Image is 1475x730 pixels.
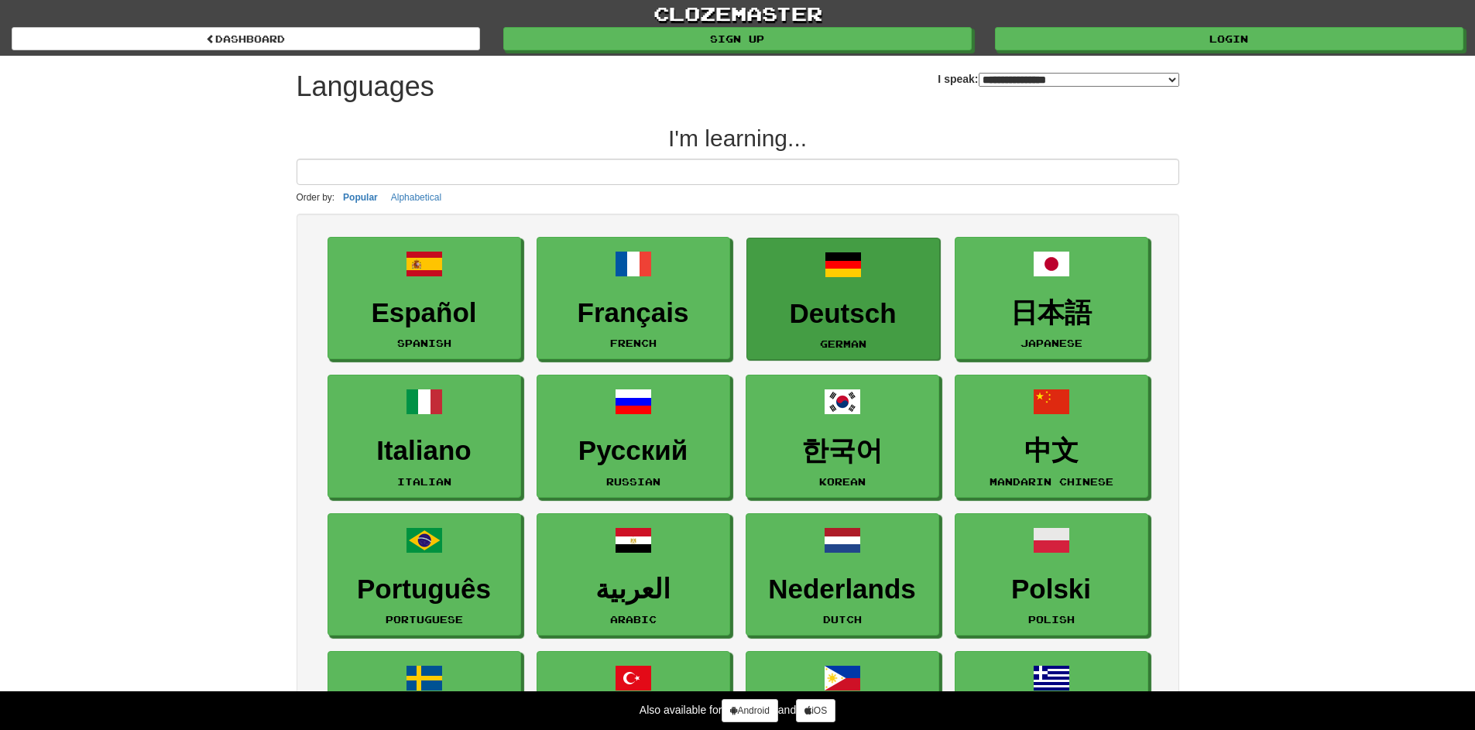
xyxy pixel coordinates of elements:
h3: 中文 [963,436,1140,466]
small: Polish [1028,614,1075,625]
small: Order by: [297,192,335,203]
label: I speak: [938,71,1178,87]
a: PortuguêsPortuguese [328,513,521,636]
a: EspañolSpanish [328,237,521,360]
small: Mandarin Chinese [990,476,1113,487]
a: РусскийRussian [537,375,730,498]
h2: I'm learning... [297,125,1179,151]
h3: Polski [963,574,1140,605]
small: Arabic [610,614,657,625]
a: العربيةArabic [537,513,730,636]
a: PolskiPolish [955,513,1148,636]
h3: Italiano [336,436,513,466]
a: NederlandsDutch [746,513,939,636]
button: Popular [338,189,382,206]
a: FrançaisFrench [537,237,730,360]
button: Alphabetical [386,189,446,206]
h3: العربية [545,574,722,605]
a: dashboard [12,27,480,50]
a: iOS [796,699,835,722]
h1: Languages [297,71,434,102]
small: Portuguese [386,614,463,625]
a: Android [722,699,777,722]
small: Russian [606,476,660,487]
a: 한국어Korean [746,375,939,498]
a: 中文Mandarin Chinese [955,375,1148,498]
small: Dutch [823,614,862,625]
a: DeutschGerman [746,238,940,361]
h3: 日本語 [963,298,1140,328]
h3: Deutsch [755,299,931,329]
h3: Português [336,574,513,605]
a: Login [995,27,1463,50]
a: Sign up [503,27,972,50]
small: Spanish [397,338,451,348]
small: Japanese [1020,338,1082,348]
h3: Русский [545,436,722,466]
small: French [610,338,657,348]
small: Italian [397,476,451,487]
small: Korean [819,476,866,487]
select: I speak: [979,73,1179,87]
h3: 한국어 [754,436,931,466]
small: German [820,338,866,349]
h3: Español [336,298,513,328]
a: ItalianoItalian [328,375,521,498]
a: 日本語Japanese [955,237,1148,360]
h3: Français [545,298,722,328]
h3: Nederlands [754,574,931,605]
